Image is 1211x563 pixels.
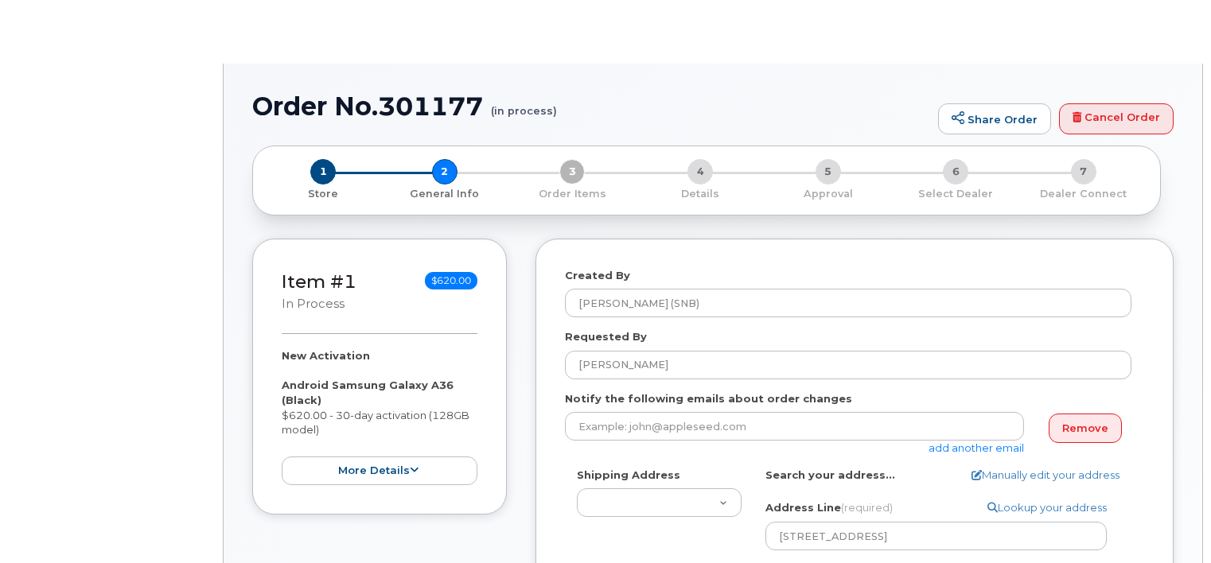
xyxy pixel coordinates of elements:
[310,159,336,184] span: 1
[938,103,1051,135] a: Share Order
[565,351,1131,379] input: Example: John Smith
[1049,414,1122,443] a: Remove
[565,412,1024,441] input: Example: john@appleseed.com
[577,468,680,483] label: Shipping Address
[282,379,454,406] strong: Android Samsung Galaxy A36 (Black)
[425,272,477,289] span: $620.00
[765,468,895,483] label: Search your address...
[252,92,930,120] h1: Order No.301177
[765,500,893,515] label: Address Line
[565,329,647,344] label: Requested By
[1059,103,1174,135] a: Cancel Order
[565,391,852,406] label: Notify the following emails about order changes
[266,184,381,201] a: 1 Store
[282,297,345,311] small: in process
[491,92,557,117] small: (in process)
[282,270,356,293] a: Item #1
[282,456,477,486] button: more details
[565,268,630,283] label: Created By
[282,349,370,362] strong: New Activation
[282,348,477,485] div: $620.00 - 30-day activation (128GB model)
[972,468,1119,483] a: Manually edit your address
[929,441,1024,454] a: add another email
[841,501,893,514] span: (required)
[987,500,1107,515] a: Lookup your address
[272,187,375,201] p: Store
